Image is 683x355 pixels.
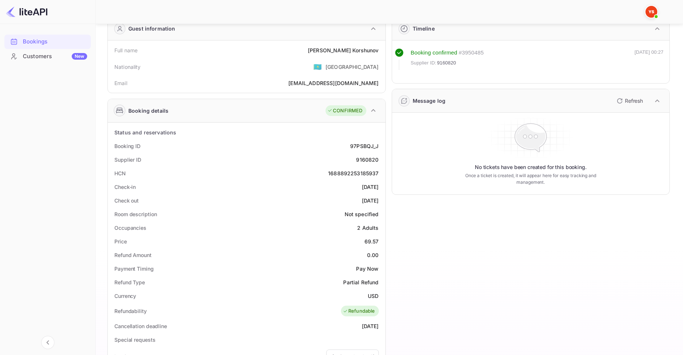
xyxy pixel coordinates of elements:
[4,49,91,64] div: CustomersNew
[114,197,139,204] div: Check out
[625,97,643,105] p: Refresh
[645,6,657,18] img: Yandex Support
[411,59,437,67] span: Supplier ID:
[114,169,126,177] div: HCN
[114,46,138,54] div: Full name
[367,251,379,259] div: 0.00
[114,79,127,87] div: Email
[327,107,362,115] div: CONFIRMED
[356,265,378,273] div: Pay Now
[350,142,378,150] div: 97PSBQJ_J
[413,97,446,105] div: Message log
[114,251,152,259] div: Refund Amount
[362,183,379,191] div: [DATE]
[41,336,54,349] button: Collapse navigation
[612,95,646,107] button: Refresh
[345,210,379,218] div: Not specified
[128,25,175,32] div: Guest information
[328,169,378,177] div: 1688892253185937
[437,59,456,67] span: 9160820
[356,156,378,164] div: 9160820
[114,278,145,286] div: Refund Type
[114,63,141,71] div: Nationality
[114,142,140,150] div: Booking ID
[343,307,375,315] div: Refundable
[114,183,136,191] div: Check-in
[634,49,664,70] div: [DATE] 00:27
[4,35,91,48] a: Bookings
[459,49,484,57] div: # 3950485
[456,172,605,186] p: Once a ticket is created, it will appear here for easy tracking and management.
[114,292,136,300] div: Currency
[72,53,87,60] div: New
[313,60,322,73] span: United States
[413,25,435,32] div: Timeline
[4,49,91,63] a: CustomersNew
[308,46,378,54] div: [PERSON_NAME] Korshunov
[343,278,378,286] div: Partial Refund
[368,292,378,300] div: USD
[114,210,157,218] div: Room description
[6,6,47,18] img: LiteAPI logo
[326,63,379,71] div: [GEOGRAPHIC_DATA]
[362,197,379,204] div: [DATE]
[23,38,87,46] div: Bookings
[114,129,176,136] div: Status and reservations
[114,322,167,330] div: Cancellation deadline
[114,307,147,315] div: Refundability
[364,238,379,245] div: 69.57
[4,35,91,49] div: Bookings
[114,224,146,232] div: Occupancies
[114,336,155,344] div: Special requests
[114,156,141,164] div: Supplier ID
[357,224,378,232] div: 2 Adults
[362,322,379,330] div: [DATE]
[411,49,458,57] div: Booking confirmed
[23,52,87,61] div: Customers
[114,238,127,245] div: Price
[475,164,587,171] p: No tickets have been created for this booking.
[288,79,378,87] div: [EMAIL_ADDRESS][DOMAIN_NAME]
[114,265,154,273] div: Payment Timing
[128,107,168,115] div: Booking details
